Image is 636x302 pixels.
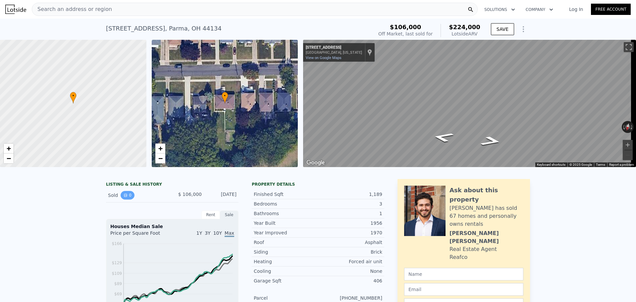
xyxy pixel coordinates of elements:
a: Zoom in [155,144,165,153]
div: Year Built [254,220,318,226]
span: − [7,154,11,162]
button: Rotate clockwise [630,121,634,133]
div: [PHONE_NUMBER] [318,295,382,301]
div: Garage Sqft [254,277,318,284]
tspan: $89 [114,281,122,286]
div: Map [303,40,636,167]
div: 1970 [318,229,382,236]
div: Heating [254,258,318,265]
a: Zoom out [155,153,165,163]
button: SAVE [491,23,514,35]
div: Year Improved [254,229,318,236]
div: [PERSON_NAME] has sold 67 homes and personally owns rentals [450,204,523,228]
a: Open this area in Google Maps (opens a new window) [305,158,327,167]
span: + [158,144,162,152]
button: Show Options [517,23,530,36]
span: $ 106,000 [178,192,202,197]
span: 3Y [205,230,210,236]
div: Brick [318,249,382,255]
path: Go West, Longwood Ave [472,134,511,149]
div: Cooling [254,268,318,274]
div: [PERSON_NAME] [PERSON_NAME] [450,229,523,245]
input: Email [404,283,523,296]
div: Siding [254,249,318,255]
span: 10Y [213,230,222,236]
button: Rotate counterclockwise [622,121,625,133]
span: − [158,154,162,162]
button: View historical data [121,191,134,200]
tspan: $129 [112,261,122,265]
div: Reafco [450,253,467,261]
span: $224,000 [449,24,480,30]
div: • [70,92,77,103]
div: Ask about this property [450,186,523,204]
div: Street View [303,40,636,167]
div: Sale [220,211,238,219]
a: Log In [561,6,591,13]
div: Forced air unit [318,258,382,265]
span: 1Y [196,230,202,236]
div: 1956 [318,220,382,226]
button: Zoom out [623,150,633,160]
a: Free Account [591,4,631,15]
span: Search an address or region [32,5,112,13]
span: Max [225,230,234,237]
button: Toggle fullscreen view [624,42,634,52]
div: Houses Median Sale [110,223,234,230]
div: Asphalt [318,239,382,246]
a: Report a problem [609,163,634,166]
button: Company [520,4,558,16]
path: Go East, Longwood Ave [424,130,463,145]
div: 3 [318,201,382,207]
div: [GEOGRAPHIC_DATA], [US_STATE] [306,50,362,55]
a: Zoom in [4,144,14,153]
div: [STREET_ADDRESS] , Parma , OH 44134 [106,24,222,33]
a: Show location on map [367,49,372,56]
a: Terms (opens in new tab) [596,163,605,166]
div: Off Market, last sold for [378,30,433,37]
div: None [318,268,382,274]
div: Real Estate Agent [450,245,497,253]
span: © 2025 Google [569,163,592,166]
button: Reset the view [624,121,632,134]
button: Zoom in [623,140,633,150]
tspan: $69 [114,292,122,296]
div: Sold [108,191,167,200]
tspan: $109 [112,271,122,276]
div: 1,189 [318,191,382,198]
div: 406 [318,277,382,284]
button: Keyboard shortcuts [537,162,565,167]
span: + [7,144,11,152]
img: Google [305,158,327,167]
span: $106,000 [390,24,421,30]
img: Lotside [5,5,26,14]
div: Lotside ARV [449,30,480,37]
div: [DATE] [207,191,237,200]
span: • [70,93,77,99]
input: Name [404,268,523,280]
div: Bedrooms [254,201,318,207]
div: Roof [254,239,318,246]
div: [STREET_ADDRESS] [306,45,362,50]
div: • [222,92,228,103]
div: Rent [201,211,220,219]
div: 1 [318,210,382,217]
tspan: $166 [112,241,122,246]
div: Parcel [254,295,318,301]
a: Zoom out [4,153,14,163]
div: Price per Square Foot [110,230,172,240]
button: Solutions [479,4,520,16]
div: Bathrooms [254,210,318,217]
div: Finished Sqft [254,191,318,198]
a: View on Google Maps [306,56,342,60]
span: • [222,93,228,99]
div: Property details [252,182,384,187]
div: LISTING & SALE HISTORY [106,182,238,188]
